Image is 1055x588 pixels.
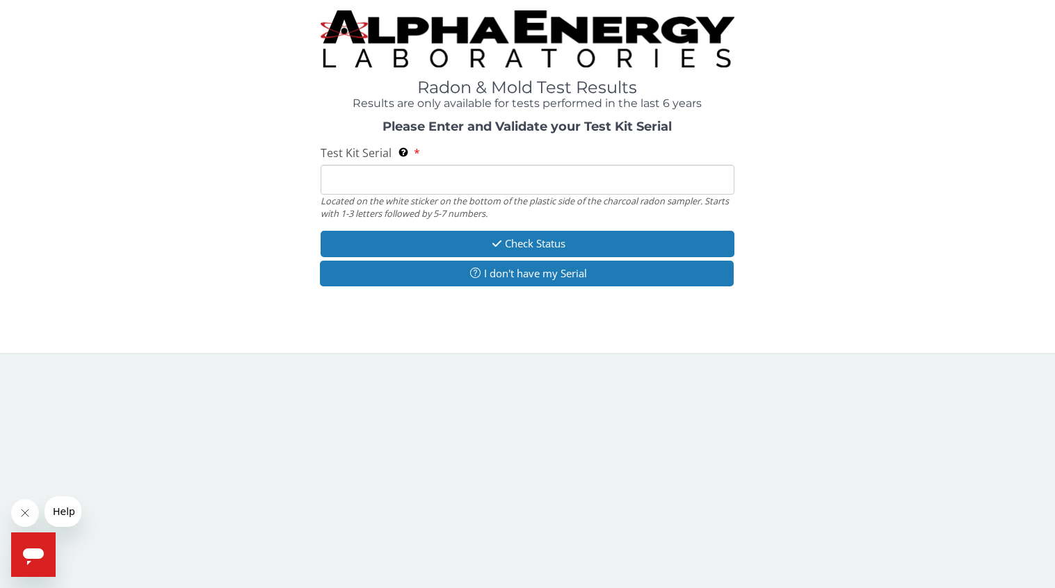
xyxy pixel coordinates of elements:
[382,119,672,134] strong: Please Enter and Validate your Test Kit Serial
[45,496,81,527] iframe: Message from company
[321,10,734,67] img: TightCrop.jpg
[11,532,56,577] iframe: Button to launch messaging window
[321,195,734,220] div: Located on the white sticker on the bottom of the plastic side of the charcoal radon sampler. Sta...
[11,499,39,527] iframe: Close message
[321,145,392,161] span: Test Kit Serial
[321,79,734,97] h1: Radon & Mold Test Results
[321,97,734,110] h4: Results are only available for tests performed in the last 6 years
[320,261,734,286] button: I don't have my Serial
[321,231,734,256] button: Check Status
